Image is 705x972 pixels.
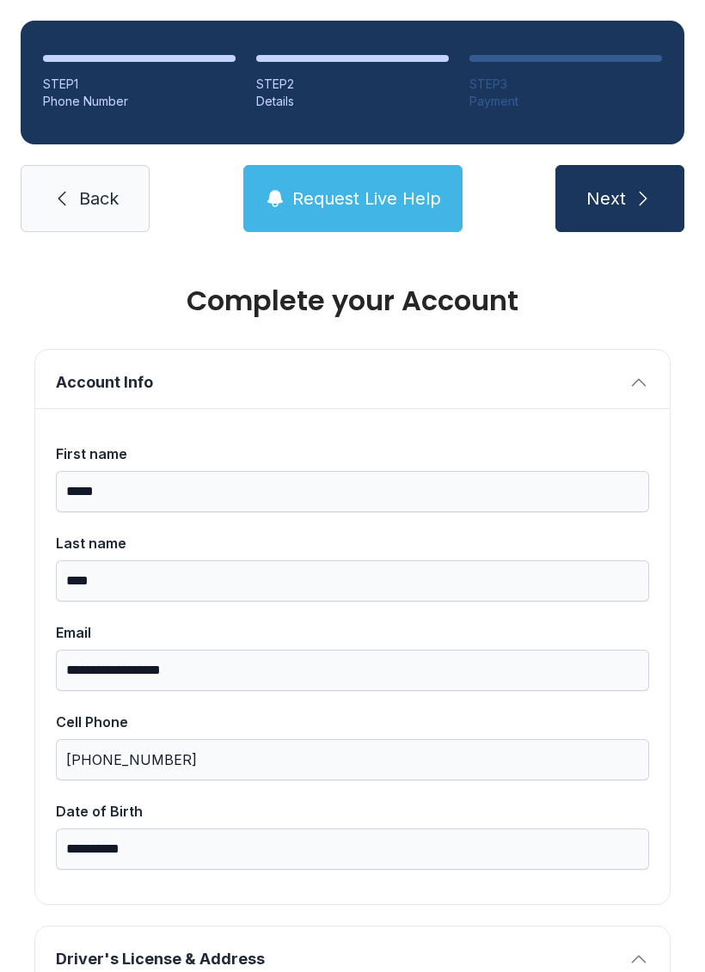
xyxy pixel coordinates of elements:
[56,370,622,394] span: Account Info
[56,947,622,971] span: Driver's License & Address
[56,828,649,870] input: Date of Birth
[56,622,649,643] div: Email
[43,76,236,93] div: STEP 1
[256,93,449,110] div: Details
[34,287,671,315] h1: Complete your Account
[43,93,236,110] div: Phone Number
[256,76,449,93] div: STEP 2
[469,76,662,93] div: STEP 3
[35,350,670,408] button: Account Info
[56,560,649,602] input: Last name
[56,533,649,553] div: Last name
[469,93,662,110] div: Payment
[56,650,649,691] input: Email
[586,186,626,211] span: Next
[292,186,441,211] span: Request Live Help
[56,443,649,464] div: First name
[56,712,649,732] div: Cell Phone
[56,471,649,512] input: First name
[56,801,649,822] div: Date of Birth
[56,739,649,780] input: Cell Phone
[79,186,119,211] span: Back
